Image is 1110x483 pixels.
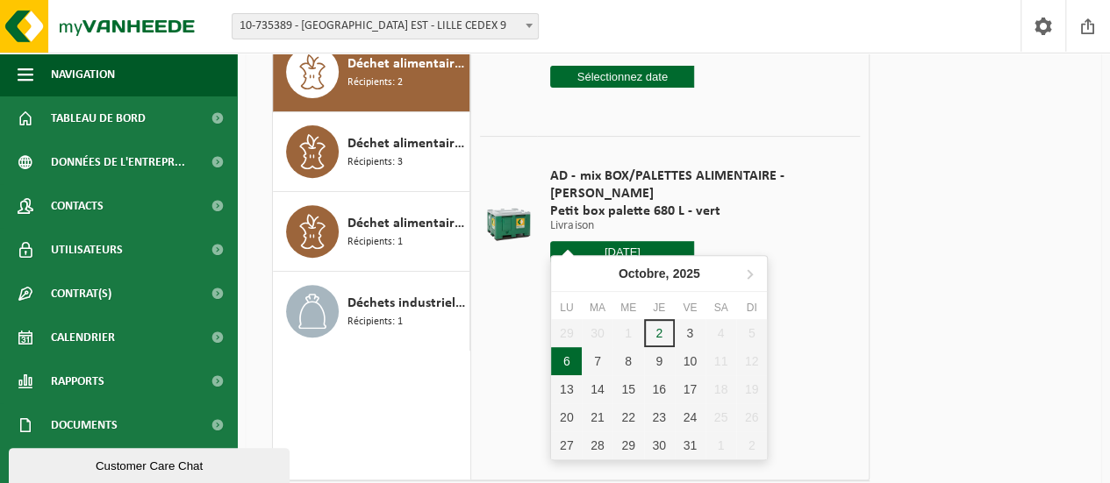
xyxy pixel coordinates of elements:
div: Sa [705,299,736,316]
div: 21 [582,403,612,431]
input: Sélectionnez date [550,66,694,88]
span: Déchet alimentaire, contenant des produits d'origine animale, non emballé, catégorie 3 [347,213,465,234]
div: 24 [675,403,705,431]
span: Utilisateurs [51,228,123,272]
div: 29 [612,431,643,459]
div: Di [736,299,767,316]
div: Ve [675,299,705,316]
div: 16 [644,375,675,403]
div: 10 [675,347,705,375]
input: Sélectionnez date [550,241,694,263]
i: 2025 [672,267,699,280]
span: Tableau de bord [51,96,146,140]
div: 15 [612,375,643,403]
span: AD - mix BOX/PALETTES ALIMENTAIRE - [PERSON_NAME] [550,167,838,202]
div: 28 [582,431,612,459]
span: Données de l'entrepr... [51,140,185,184]
div: 17 [675,375,705,403]
div: Octobre, [612,259,707,288]
div: 20 [551,403,582,431]
div: 14 [582,375,612,403]
span: 10-735389 - SUEZ RV NORD EST - LILLE CEDEX 9 [232,13,539,39]
span: Rapports [51,359,104,403]
div: 2 [644,319,675,347]
div: 30 [644,431,675,459]
div: 9 [644,347,675,375]
span: 10-735389 - SUEZ RV NORD EST - LILLE CEDEX 9 [233,14,538,39]
span: Documents [51,403,118,447]
div: Lu [551,299,582,316]
span: Navigation [51,53,115,96]
p: Livraison [550,220,838,232]
button: Déchets industriels banals Récipients: 1 [273,272,470,351]
span: Récipients: 1 [347,314,403,330]
span: Déchet alimentaire, cat 3, contenant des produits d'origine animale, emballage synthétique [347,53,465,75]
span: Déchet alimentaire, catégorie 2, contenant des produits d'origine animale, emballage mélangé [347,133,465,154]
span: Calendrier [51,316,115,359]
button: Déchet alimentaire, contenant des produits d'origine animale, non emballé, catégorie 3 Récipients: 1 [273,192,470,272]
span: Contrat(s) [51,272,111,316]
div: 23 [644,403,675,431]
div: Ma [582,299,612,316]
span: Déchets industriels banals [347,293,465,314]
span: Récipients: 2 [347,75,403,91]
div: 13 [551,375,582,403]
div: Je [644,299,675,316]
button: Déchet alimentaire, cat 3, contenant des produits d'origine animale, emballage synthétique Récipi... [273,32,470,112]
span: Récipients: 1 [347,234,403,251]
div: 8 [612,347,643,375]
button: Déchet alimentaire, catégorie 2, contenant des produits d'origine animale, emballage mélangé Réci... [273,112,470,192]
div: 22 [612,403,643,431]
div: Me [612,299,643,316]
div: 31 [675,431,705,459]
span: Contacts [51,184,104,228]
span: Récipients: 3 [347,154,403,171]
div: 27 [551,431,582,459]
iframe: chat widget [9,444,293,483]
div: 7 [582,347,612,375]
div: 3 [675,319,705,347]
span: Petit box palette 680 L - vert [550,202,838,220]
div: 6 [551,347,582,375]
